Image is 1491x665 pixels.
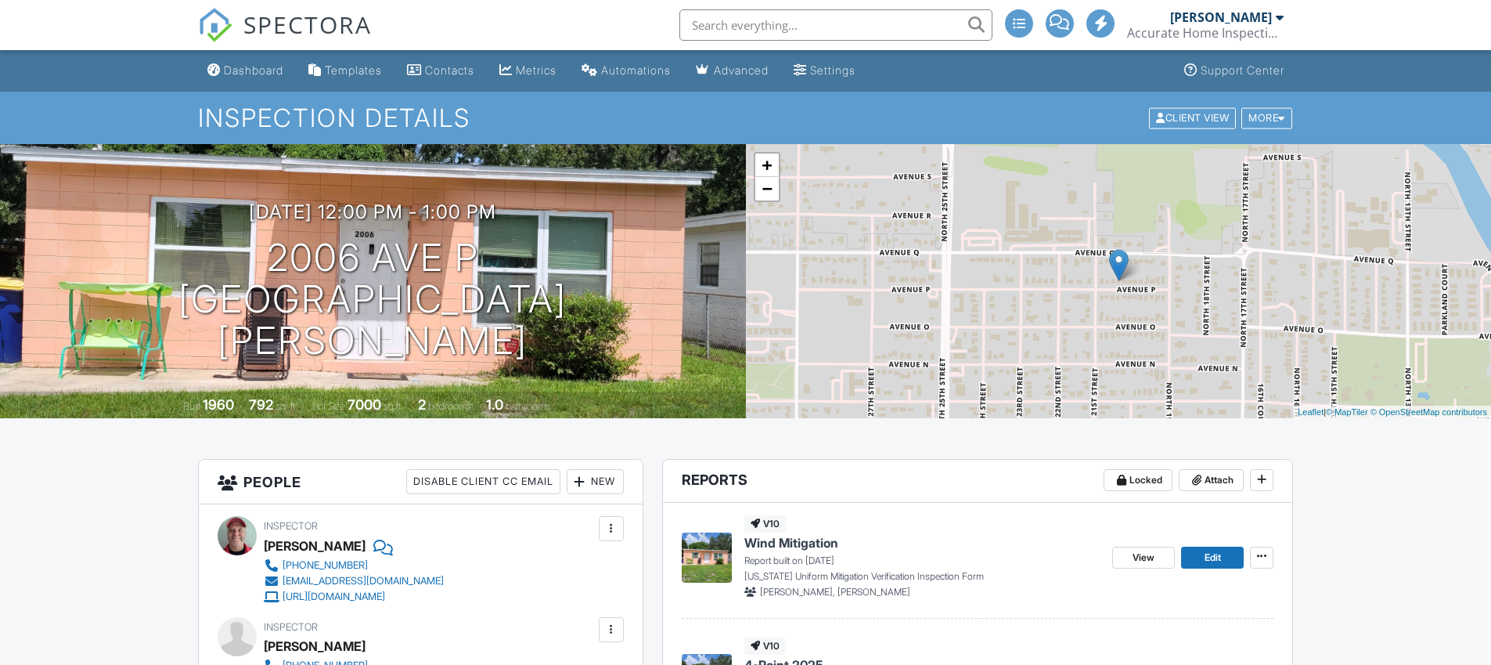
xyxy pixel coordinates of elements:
h3: People [199,460,643,504]
a: © OpenStreetMap contributors [1370,407,1487,417]
div: Metrics [516,63,556,77]
div: 1960 [203,396,234,413]
div: Client View [1149,107,1236,128]
a: [PHONE_NUMBER] [264,558,444,573]
div: Disable Client CC Email [406,469,560,494]
div: [PERSON_NAME] [264,534,366,558]
span: Inspector [264,520,318,532]
div: Dashboard [224,63,283,77]
div: 792 [249,396,273,413]
h1: Inspection Details [198,104,1294,132]
div: New [567,469,624,494]
h1: 2006 Ave P [GEOGRAPHIC_DATA][PERSON_NAME] [25,237,721,361]
a: Contacts [401,56,481,85]
span: sq. ft. [276,400,297,412]
div: [PHONE_NUMBER] [283,559,368,572]
a: Support Center [1178,56,1291,85]
a: [URL][DOMAIN_NAME] [264,589,444,605]
a: Leaflet [1298,407,1324,417]
a: Zoom out [755,177,779,201]
div: | [1294,406,1491,419]
div: [PERSON_NAME] [264,634,366,658]
div: Settings [810,63,855,77]
div: [URL][DOMAIN_NAME] [283,591,385,603]
span: sq.ft. [384,400,403,412]
span: Inspector [264,621,318,633]
a: Advanced [690,56,775,85]
a: © MapTiler [1326,407,1368,417]
a: Client View [1147,111,1240,123]
a: Settings [787,56,862,85]
span: Lot Size [312,400,345,412]
a: Templates [302,56,388,85]
div: Templates [325,63,382,77]
a: Metrics [493,56,563,85]
h3: [DATE] 12:00 pm - 1:00 pm [249,201,496,222]
a: Zoom in [755,154,779,177]
div: [EMAIL_ADDRESS][DOMAIN_NAME] [283,575,444,587]
span: Built [183,400,200,412]
div: [PERSON_NAME] [1170,9,1272,25]
a: [EMAIL_ADDRESS][DOMAIN_NAME] [264,573,444,589]
div: 2 [418,396,426,413]
div: Accurate Home Inspections [1127,25,1284,41]
input: Search everything... [679,9,992,41]
span: bathrooms [506,400,550,412]
div: More [1241,107,1292,128]
div: Automations [601,63,671,77]
span: SPECTORA [243,8,372,41]
div: Contacts [425,63,474,77]
span: bedrooms [428,400,471,412]
a: SPECTORA [198,21,372,54]
a: Dashboard [201,56,290,85]
div: 7000 [348,396,381,413]
div: Advanced [714,63,769,77]
div: Support Center [1201,63,1284,77]
a: Automations (Advanced) [575,56,677,85]
div: 1.0 [486,396,503,413]
img: The Best Home Inspection Software - Spectora [198,8,232,42]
